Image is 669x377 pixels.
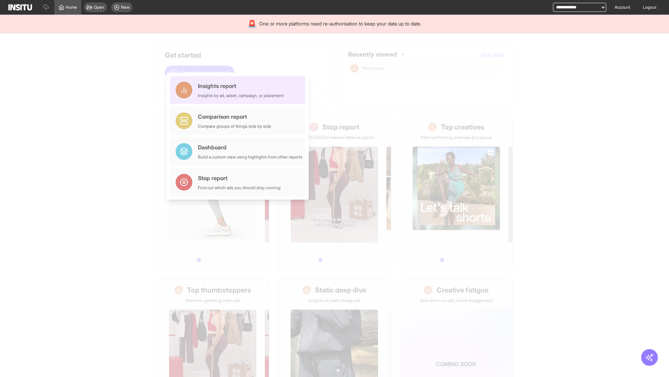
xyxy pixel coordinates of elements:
div: Comparison report [198,112,271,121]
div: Dashboard [198,143,302,151]
div: Insights by ad, adset, campaign, or placement [198,93,284,98]
div: Stop report [198,174,280,182]
div: Insights report [198,82,284,90]
span: One or more platforms need re-authorisation to keep your data up to date. [259,20,421,27]
span: New [121,5,130,10]
span: Open [94,5,104,10]
span: Home [66,5,77,10]
div: Build a custom view using highlights from other reports [198,154,302,160]
img: Logo [8,4,32,10]
div: Compare groups of things side by side [198,124,271,129]
div: Find out which ads you should stop running [198,185,280,191]
div: 🚨 [248,19,256,29]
